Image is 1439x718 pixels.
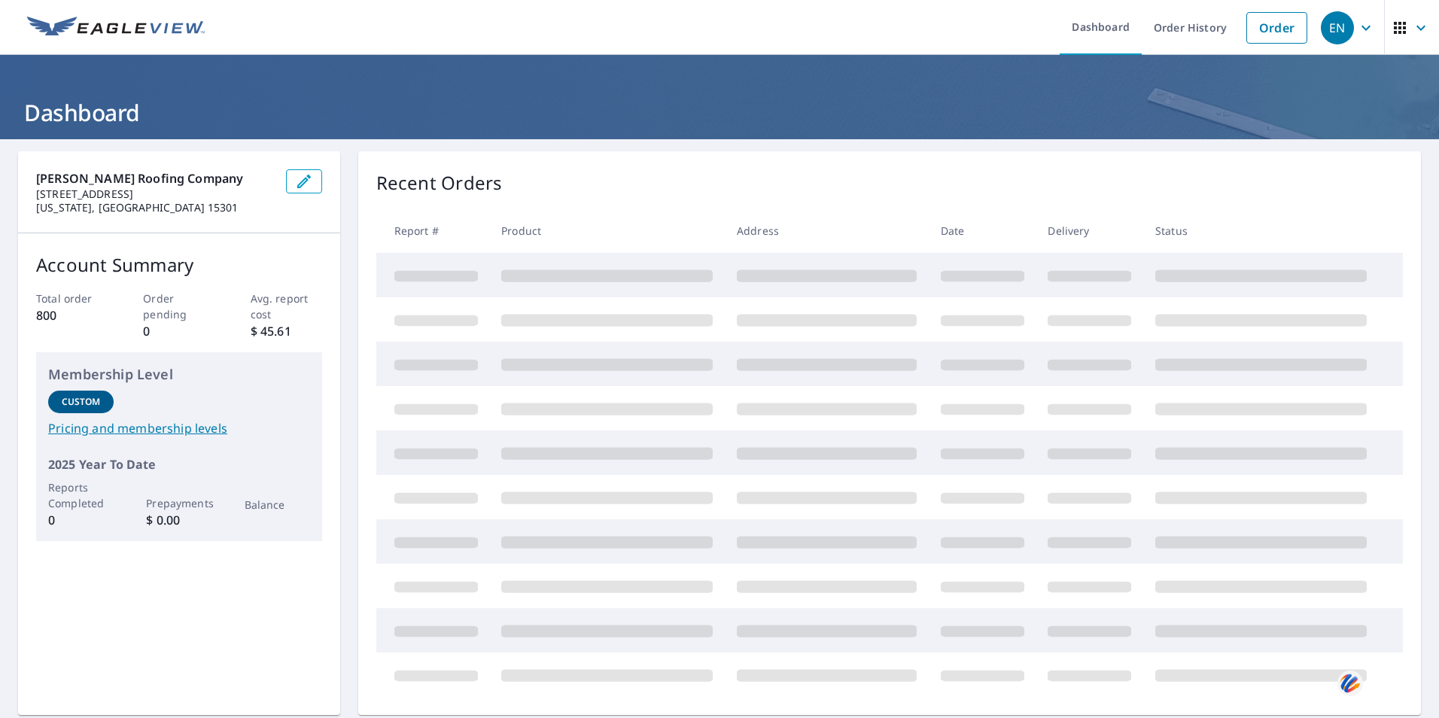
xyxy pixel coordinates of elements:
[1036,208,1143,253] th: Delivery
[251,291,322,322] p: Avg. report cost
[1246,12,1307,44] a: Order
[489,208,725,253] th: Product
[48,455,310,473] p: 2025 Year To Date
[62,395,101,409] p: Custom
[245,497,310,513] p: Balance
[36,306,108,324] p: 800
[376,169,503,196] p: Recent Orders
[251,322,322,340] p: $ 45.61
[36,187,274,201] p: [STREET_ADDRESS]
[1143,208,1379,253] th: Status
[36,169,274,187] p: [PERSON_NAME] Roofing Company
[36,251,322,278] p: Account Summary
[48,364,310,385] p: Membership Level
[929,208,1036,253] th: Date
[143,322,214,340] p: 0
[376,208,490,253] th: Report #
[143,291,214,322] p: Order pending
[36,201,274,214] p: [US_STATE], [GEOGRAPHIC_DATA] 15301
[48,511,114,529] p: 0
[48,419,310,437] a: Pricing and membership levels
[725,208,929,253] th: Address
[27,17,205,39] img: EV Logo
[36,291,108,306] p: Total order
[18,97,1421,128] h1: Dashboard
[1321,11,1354,44] div: EN
[146,511,211,529] p: $ 0.00
[146,495,211,511] p: Prepayments
[1337,669,1363,697] img: svg+xml;base64,PHN2ZyB3aWR0aD0iNDQiIGhlaWdodD0iNDQiIHZpZXdCb3g9IjAgMCA0NCA0NCIgZmlsbD0ibm9uZSIgeG...
[48,479,114,511] p: Reports Completed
